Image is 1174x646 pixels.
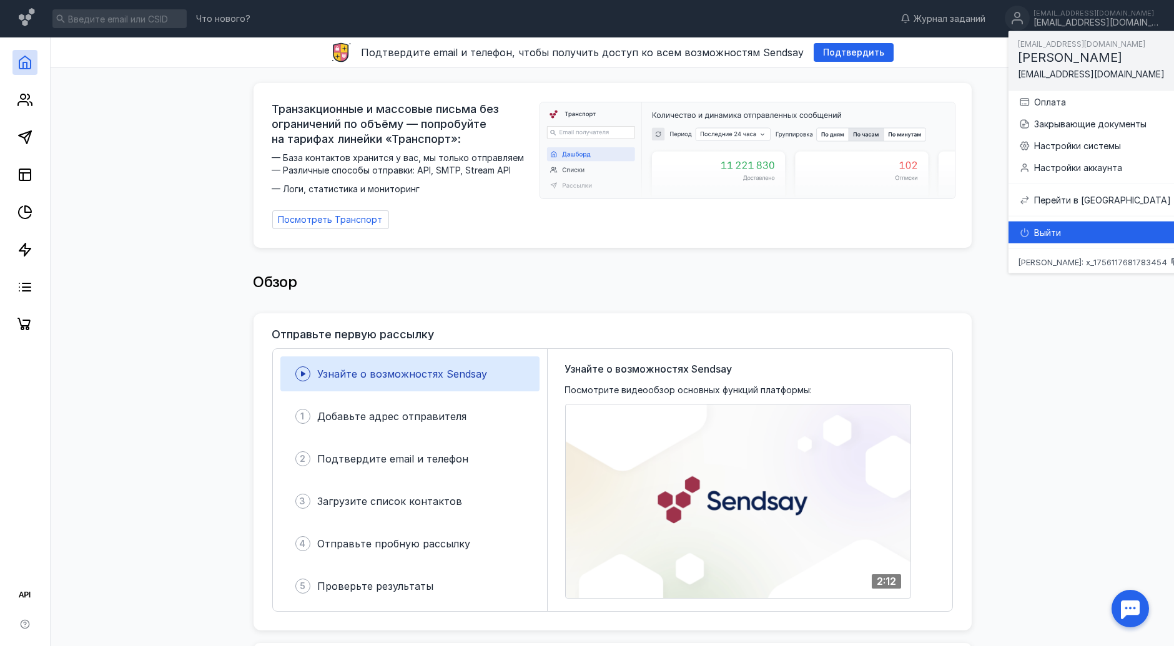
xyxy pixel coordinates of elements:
[1018,50,1122,65] span: [PERSON_NAME]
[565,384,812,396] span: Посмотрите видеообзор основных функций платформы:
[300,495,306,507] span: 3
[318,580,434,592] span: Проверьте результаты
[318,453,469,465] span: Подтвердите email и телефон
[272,328,435,341] h3: Отправьте первую рассылку
[1033,17,1158,28] div: [EMAIL_ADDRESS][DOMAIN_NAME]
[272,102,532,147] span: Транзакционные и массовые письма без ограничений по объёму — попробуйте на тарифах линейки «Транс...
[300,537,306,550] span: 4
[318,537,471,550] span: Отправьте пробную рассылку
[361,46,804,59] span: Подтвердите email и телефон, чтобы получить доступ ко всем возможностям Sendsay
[814,43,894,62] button: Подтвердить
[914,12,985,25] span: Журнал заданий
[318,410,467,423] span: Добавьте адрес отправителя
[823,47,884,58] span: Подтвердить
[540,102,955,198] img: dashboard-transport-banner
[254,273,297,291] span: Обзор
[1018,258,1167,266] span: [PERSON_NAME]: x_1756117681783454
[318,368,488,380] span: Узнайте о возможностях Sendsay
[279,215,383,225] span: Посмотреть Транспорт
[894,12,992,25] a: Журнал заданий
[52,9,187,28] input: Введите email или CSID
[1033,9,1158,17] div: [EMAIL_ADDRESS][DOMAIN_NAME]
[300,580,305,592] span: 5
[301,410,305,423] span: 1
[318,495,463,507] span: Загрузите список контактов
[1018,39,1145,49] span: [EMAIL_ADDRESS][DOMAIN_NAME]
[1018,69,1165,79] span: [EMAIL_ADDRESS][DOMAIN_NAME]
[300,453,305,465] span: 2
[196,14,250,23] span: Что нового?
[190,14,257,23] a: Что нового?
[565,361,733,376] span: Узнайте о возможностях Sendsay
[272,152,532,195] span: — База контактов хранится у вас, мы только отправляем — Различные способы отправки: API, SMTP, St...
[872,574,901,589] div: 2:12
[272,210,389,229] a: Посмотреть Транспорт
